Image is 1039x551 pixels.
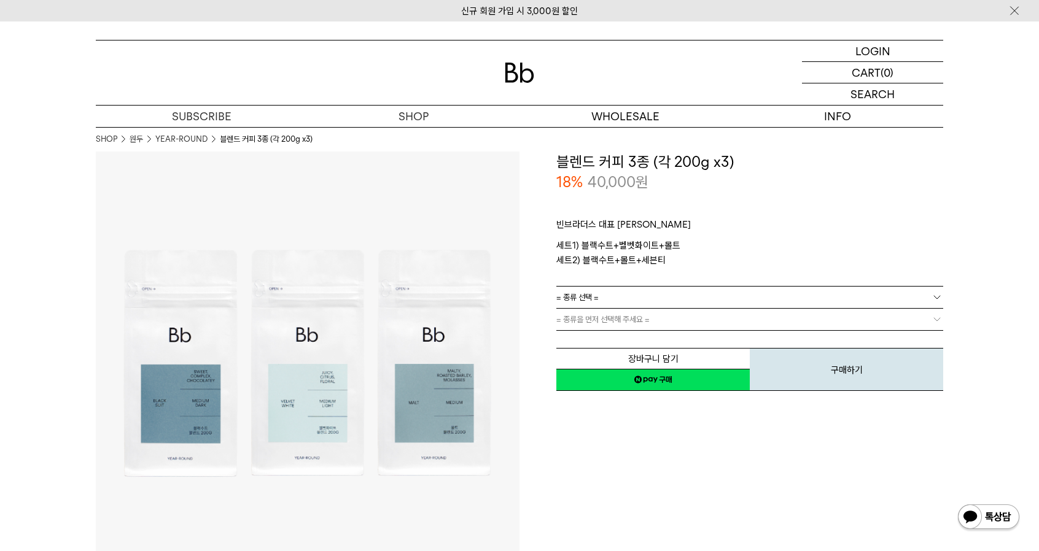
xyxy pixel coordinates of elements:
[855,40,890,61] p: LOGIN
[957,503,1021,533] img: 카카오톡 채널 1:1 채팅 버튼
[588,172,648,193] p: 40,000
[96,106,308,127] a: SUBSCRIBE
[556,217,943,238] p: 빈브라더스 대표 [PERSON_NAME]
[750,348,943,391] button: 구매하기
[220,133,313,145] li: 블렌드 커피 3종 (각 200g x3)
[556,172,583,193] p: 18%
[731,106,943,127] p: INFO
[802,62,943,83] a: CART (0)
[852,62,881,83] p: CART
[556,238,943,268] p: 세트1) 블랙수트+벨벳화이트+몰트 세트2) 블랙수트+몰트+세븐티
[556,369,750,391] a: 새창
[130,133,143,145] a: 원두
[556,309,650,330] span: = 종류을 먼저 선택해 주세요 =
[850,83,895,105] p: SEARCH
[881,62,893,83] p: (0)
[636,173,648,191] span: 원
[556,348,750,369] button: 장바구니 담기
[519,106,731,127] p: WHOLESALE
[461,6,578,17] a: 신규 회원 가입 시 3,000원 할인
[802,40,943,62] a: LOGIN
[556,152,943,172] h3: 블렌드 커피 3종 (각 200g x3)
[96,133,117,145] a: SHOP
[308,106,519,127] a: SHOP
[556,287,599,308] span: = 종류 선택 =
[505,63,534,83] img: 로고
[155,133,208,145] a: YEAR-ROUND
